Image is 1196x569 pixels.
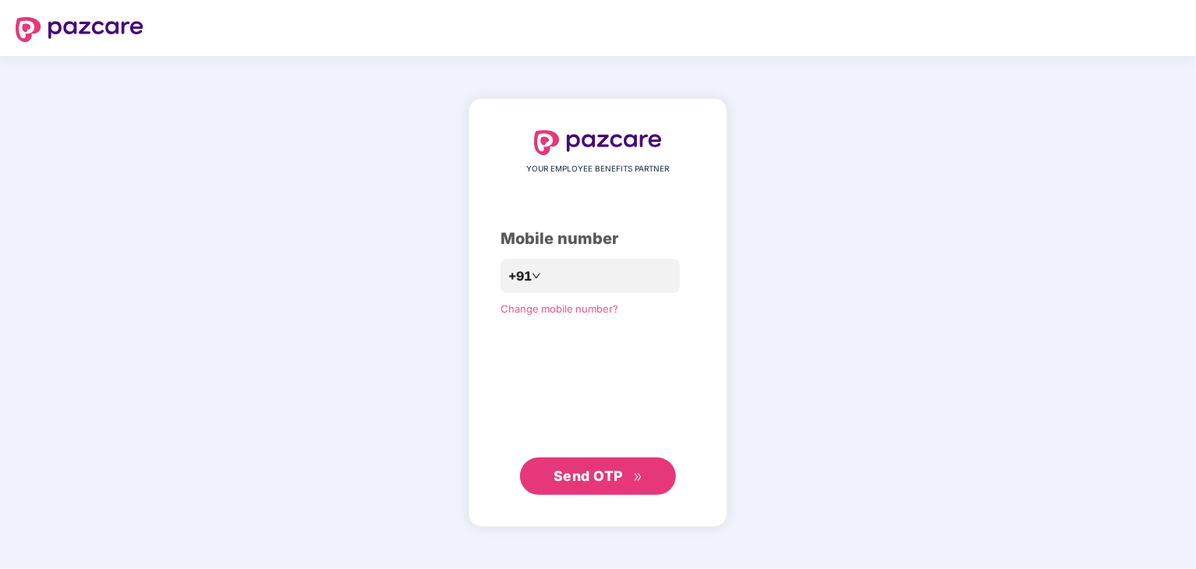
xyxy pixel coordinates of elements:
[501,227,695,251] div: Mobile number
[527,163,670,175] span: YOUR EMPLOYEE BENEFITS PARTNER
[534,130,662,155] img: logo
[16,17,143,42] img: logo
[633,472,643,482] span: double-right
[501,302,618,315] a: Change mobile number?
[508,267,532,286] span: +91
[520,458,676,495] button: Send OTPdouble-right
[532,271,541,281] span: down
[554,468,623,484] span: Send OTP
